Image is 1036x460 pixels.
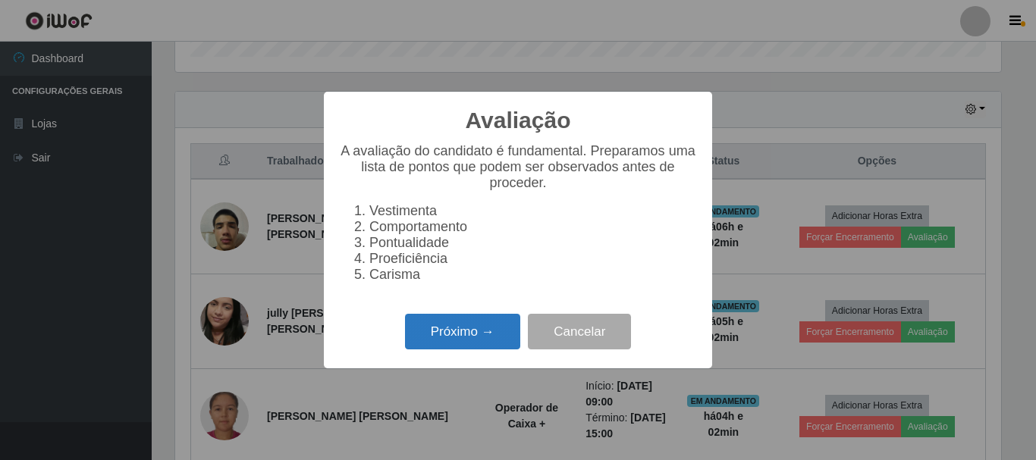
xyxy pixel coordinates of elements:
[369,203,697,219] li: Vestimenta
[369,251,697,267] li: Proeficiência
[466,107,571,134] h2: Avaliação
[405,314,520,349] button: Próximo →
[369,267,697,283] li: Carisma
[369,235,697,251] li: Pontualidade
[339,143,697,191] p: A avaliação do candidato é fundamental. Preparamos uma lista de pontos que podem ser observados a...
[369,219,697,235] li: Comportamento
[528,314,631,349] button: Cancelar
